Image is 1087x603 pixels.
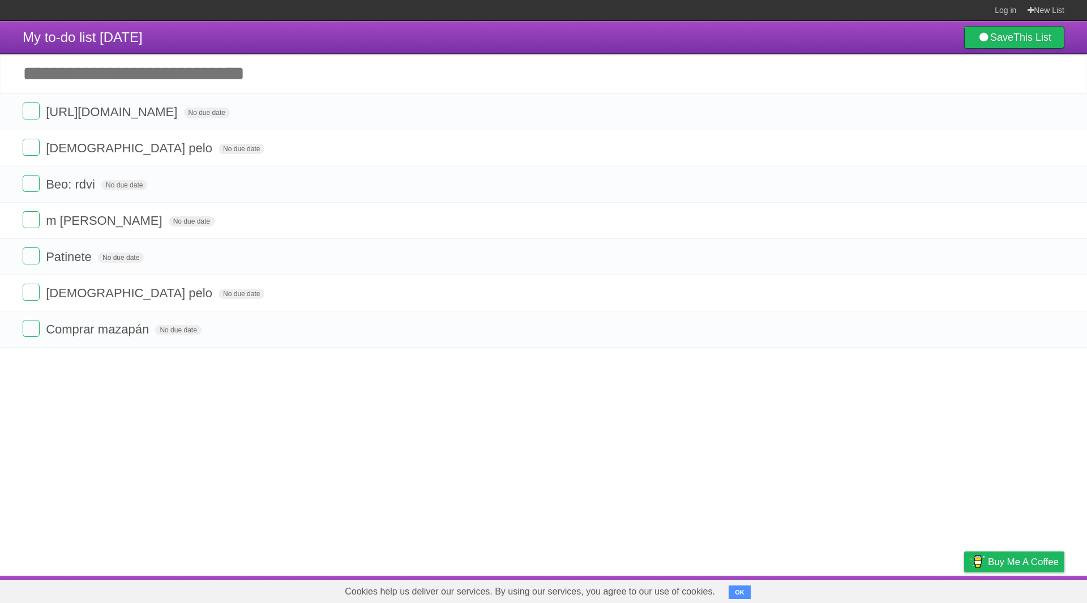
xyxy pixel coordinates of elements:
a: Buy me a coffee [964,551,1064,572]
span: No due date [184,108,230,118]
label: Done [23,175,40,192]
a: About [814,579,837,600]
span: [DEMOGRAPHIC_DATA] pelo [46,141,215,155]
span: Cookies help us deliver our services. By using our services, you agree to our use of cookies. [333,580,726,603]
img: Buy me a coffee [970,552,985,571]
span: No due date [219,144,264,154]
span: No due date [98,253,144,263]
a: Suggest a feature [993,579,1064,600]
span: Comprar mazapán [46,322,152,336]
span: No due date [219,289,264,299]
span: No due date [169,216,215,226]
span: No due date [155,325,201,335]
label: Done [23,139,40,156]
span: No due date [101,180,147,190]
a: SaveThis List [964,26,1064,49]
span: Beo: rdvi [46,177,98,191]
button: OK [729,585,751,599]
span: My to-do list [DATE] [23,29,143,45]
span: [URL][DOMAIN_NAME] [46,105,180,119]
b: This List [1013,32,1051,43]
label: Done [23,211,40,228]
label: Done [23,320,40,337]
span: Buy me a coffee [988,552,1059,572]
a: Developers [851,579,897,600]
a: Terms [911,579,936,600]
span: [DEMOGRAPHIC_DATA] pelo [46,286,215,300]
a: Privacy [949,579,979,600]
label: Done [23,247,40,264]
label: Done [23,284,40,301]
label: Done [23,102,40,119]
span: Patinete [46,250,95,264]
span: m [PERSON_NAME] [46,213,165,228]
